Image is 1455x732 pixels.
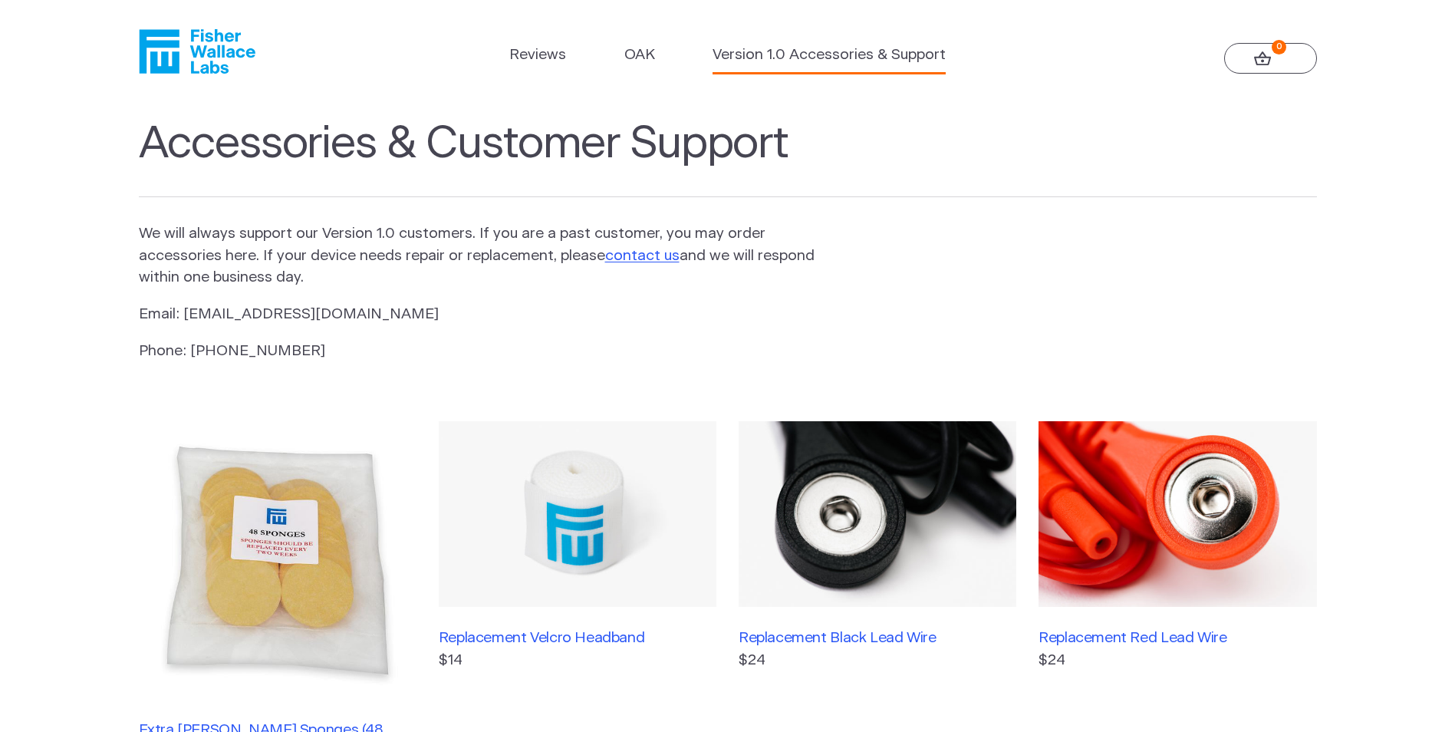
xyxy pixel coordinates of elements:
img: Replacement Velcro Headband [439,421,716,607]
p: $24 [1039,650,1316,672]
img: Replacement Black Lead Wire [739,421,1016,607]
a: 0 [1224,43,1317,74]
strong: 0 [1272,40,1286,54]
p: We will always support our Version 1.0 customers. If you are a past customer, you may order acces... [139,223,817,289]
h3: Replacement Black Lead Wire [739,629,1016,647]
h3: Replacement Velcro Headband [439,629,716,647]
p: $14 [439,650,716,672]
h3: Replacement Red Lead Wire [1039,629,1316,647]
img: Extra Fisher Wallace Sponges (48 pack) [139,421,416,699]
a: Version 1.0 Accessories & Support [713,45,946,67]
p: Phone: [PHONE_NUMBER] [139,341,817,363]
a: Reviews [509,45,566,67]
h1: Accessories & Customer Support [139,118,1317,198]
a: OAK [624,45,655,67]
a: contact us [605,249,680,263]
a: Fisher Wallace [139,29,255,74]
img: Replacement Red Lead Wire [1039,421,1316,607]
p: Email: [EMAIL_ADDRESS][DOMAIN_NAME] [139,304,817,326]
p: $24 [739,650,1016,672]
